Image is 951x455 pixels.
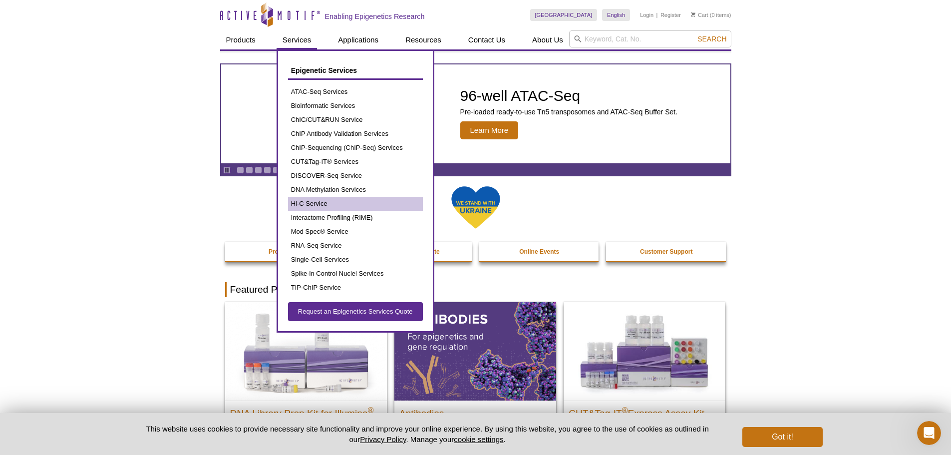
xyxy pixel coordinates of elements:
a: Online Events [479,242,600,261]
img: DNA Library Prep Kit for Illumina [225,302,387,400]
img: Your Cart [691,12,695,17]
a: Register [660,11,681,18]
li: | [656,9,658,21]
a: [GEOGRAPHIC_DATA] [530,9,598,21]
span: Learn More [460,121,519,139]
img: Active Motif Kit photo [273,76,398,151]
a: Go to slide 2 [246,166,253,174]
a: Products [220,30,262,49]
a: Promotions [225,242,346,261]
strong: Customer Support [640,248,692,255]
a: CUT&Tag-IT® Services [288,155,423,169]
a: Go to slide 3 [255,166,262,174]
a: Mod Spec® Service [288,225,423,239]
button: Got it! [742,427,822,447]
a: Go to slide 1 [237,166,244,174]
img: All Antibodies [394,302,556,400]
a: Bioinformatic Services [288,99,423,113]
a: RNA-Seq Service [288,239,423,253]
a: English [602,9,630,21]
a: Spike-in Control Nuclei Services [288,267,423,281]
p: This website uses cookies to provide necessary site functionality and improve your online experie... [129,424,726,445]
a: Contact Us [462,30,511,49]
article: 96-well ATAC-Seq [221,64,730,163]
a: DISCOVER-Seq Service [288,169,423,183]
img: CUT&Tag-IT® Express Assay Kit [564,302,725,400]
a: Epigenetic Services [288,61,423,80]
a: Applications [332,30,384,49]
sup: ® [368,406,374,414]
h2: CUT&Tag-IT Express Assay Kit [569,404,720,419]
h2: DNA Library Prep Kit for Illumina [230,404,382,419]
a: Active Motif Kit photo 96-well ATAC-Seq Pre-loaded ready-to-use Tn5 transposomes and ATAC-Seq Buf... [221,64,730,163]
button: Search [694,34,729,43]
img: We Stand With Ukraine [451,185,501,230]
a: Services [277,30,317,49]
a: Request an Epigenetics Services Quote [288,302,423,321]
a: Single-Cell Services [288,253,423,267]
span: Epigenetic Services [291,66,357,74]
a: All Antibodies Antibodies Application-tested antibodies for ChIP, CUT&Tag, and CUT&RUN. [394,302,556,454]
input: Keyword, Cat. No. [569,30,731,47]
a: ChIC/CUT&RUN Service [288,113,423,127]
a: About Us [526,30,569,49]
a: Login [640,11,653,18]
a: Go to slide 5 [273,166,280,174]
a: ChIP Antibody Validation Services [288,127,423,141]
a: TIP-ChIP Service [288,281,423,295]
a: Cart [691,11,708,18]
a: Hi-C Service [288,197,423,211]
a: DNA Methylation Services [288,183,423,197]
strong: Promotions [269,248,302,255]
strong: Epi-Services Quote [385,248,440,255]
a: ATAC-Seq Services [288,85,423,99]
a: Interactome Profiling (RIME) [288,211,423,225]
sup: ® [622,406,628,414]
h2: Antibodies [399,404,551,419]
h2: Featured Products [225,282,726,297]
a: Go to slide 4 [264,166,271,174]
button: cookie settings [454,435,503,444]
a: ChIP-Sequencing (ChIP-Seq) Services [288,141,423,155]
li: (0 items) [691,9,731,21]
a: Privacy Policy [360,435,406,444]
a: Resources [399,30,447,49]
a: CUT&Tag-IT® Express Assay Kit CUT&Tag-IT®Express Assay Kit Less variable and higher-throughput ge... [564,302,725,454]
p: Pre-loaded ready-to-use Tn5 transposomes and ATAC-Seq Buffer Set. [460,107,678,116]
iframe: Intercom live chat [917,421,941,445]
h2: 96-well ATAC-Seq [460,88,678,103]
strong: Online Events [519,248,559,255]
span: Search [697,35,726,43]
a: Toggle autoplay [223,166,231,174]
a: Customer Support [606,242,727,261]
h2: Enabling Epigenetics Research [325,12,425,21]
